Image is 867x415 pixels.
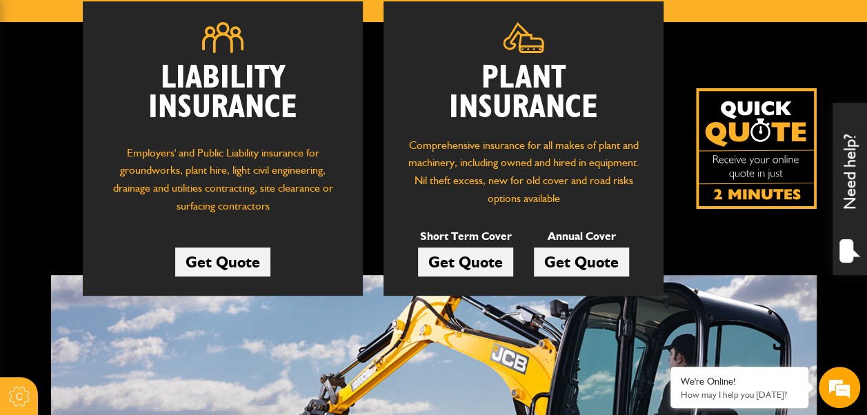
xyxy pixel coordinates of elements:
a: Get Quote [534,247,629,276]
a: Get Quote [418,247,513,276]
p: Employers' and Public Liability insurance for groundworks, plant hire, light civil engineering, d... [103,144,342,222]
h2: Plant Insurance [404,63,643,123]
p: How may I help you today? [681,389,798,400]
div: Need help? [833,103,867,275]
img: Quick Quote [696,88,817,209]
a: Get your insurance quote isn just 2-minutes [696,88,817,209]
h2: Liability Insurance [103,63,342,130]
p: Annual Cover [534,227,629,245]
a: Get Quote [175,247,270,276]
p: Comprehensive insurance for all makes of plant and machinery, including owned and hired in equipm... [404,136,643,207]
div: We're Online! [681,376,798,387]
p: Short Term Cover [418,227,513,245]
